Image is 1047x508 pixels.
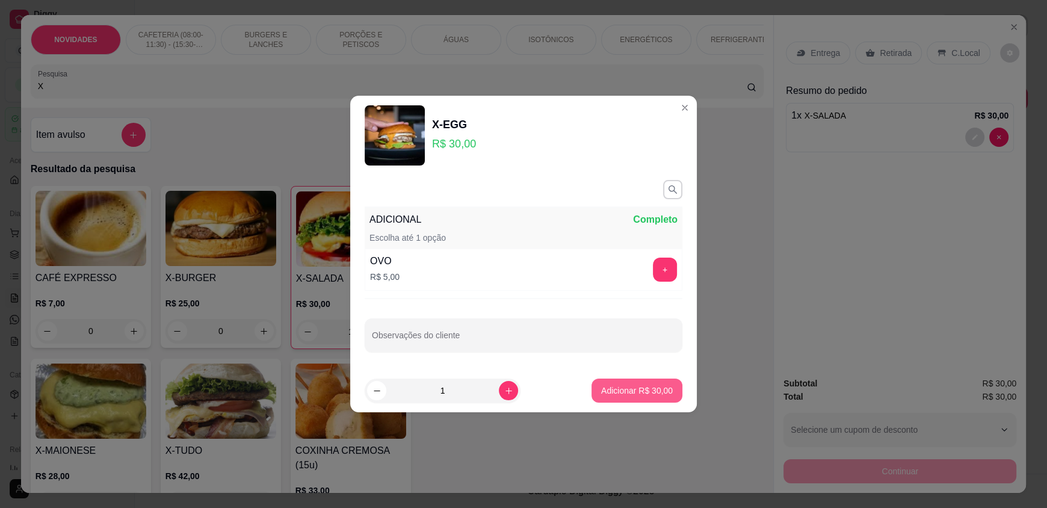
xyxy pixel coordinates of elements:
[370,271,400,283] p: R$ 5,00
[601,385,673,397] p: Adicionar R$ 30,00
[432,116,476,133] div: X-EGG
[633,212,678,227] p: Completo
[370,254,400,268] div: OVO
[499,381,518,400] button: increase-product-quantity
[432,135,476,152] p: R$ 30,00
[365,105,425,166] img: product-image
[675,98,694,117] button: Close
[591,379,682,403] button: Adicionar R$ 30,00
[653,258,677,282] button: add
[367,381,386,400] button: decrease-product-quantity
[369,212,421,227] p: ADICIONAL
[369,232,446,244] p: Escolha até 1 opção
[372,334,675,346] input: Observações do cliente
